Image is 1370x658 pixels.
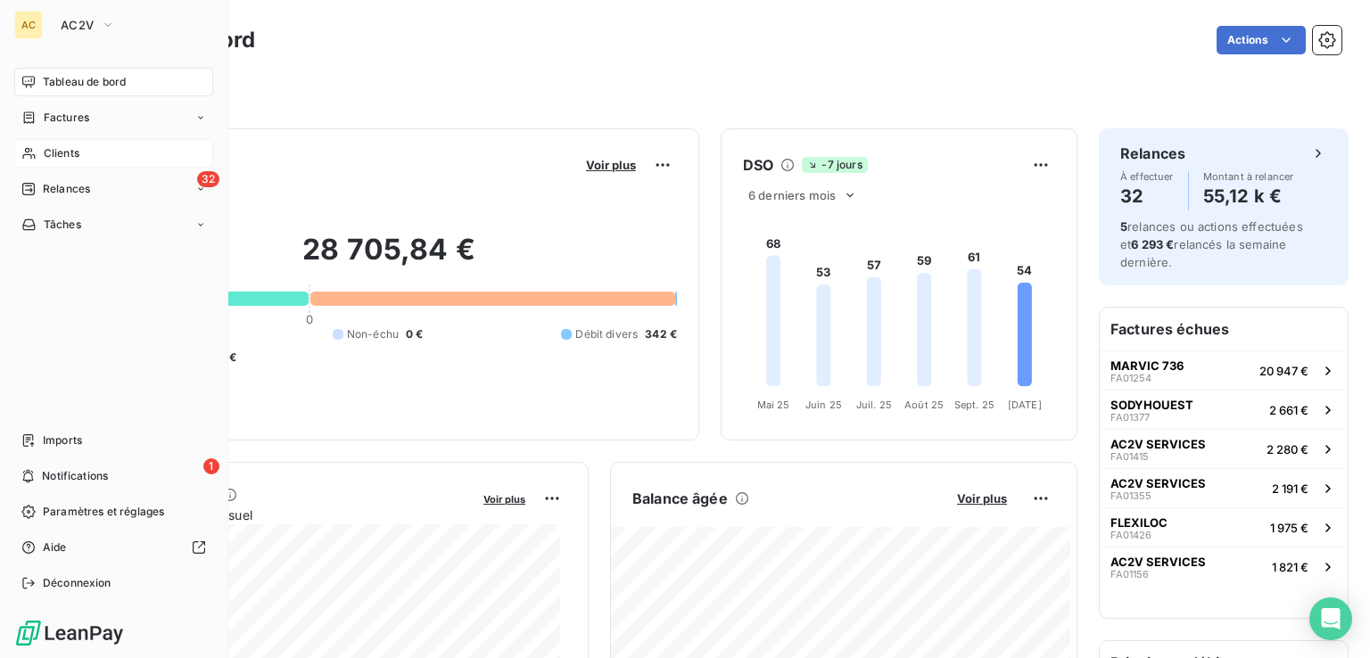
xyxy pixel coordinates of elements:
[1110,412,1150,423] span: FA01377
[805,399,842,411] tspan: Juin 25
[1110,490,1151,501] span: FA01355
[1120,171,1174,182] span: À effectuer
[483,493,525,506] span: Voir plus
[1008,399,1042,411] tspan: [DATE]
[101,506,471,524] span: Chiffre d'affaires mensuel
[952,490,1012,506] button: Voir plus
[575,326,638,342] span: Débit divers
[42,468,108,484] span: Notifications
[1120,219,1303,269] span: relances ou actions effectuées et relancés la semaine dernière.
[1100,468,1348,507] button: AC2V SERVICESFA013552 191 €
[1100,390,1348,429] button: SODYHOUESTFA013772 661 €
[645,326,677,342] span: 342 €
[1110,476,1206,490] span: AC2V SERVICES
[14,619,125,647] img: Logo LeanPay
[957,491,1007,506] span: Voir plus
[904,399,944,411] tspan: Août 25
[43,432,82,448] span: Imports
[1120,182,1174,210] h4: 32
[1272,560,1308,574] span: 1 821 €
[14,11,43,39] div: AC
[1272,481,1308,496] span: 2 191 €
[1100,507,1348,547] button: FLEXILOCFA014261 975 €
[347,326,399,342] span: Non-échu
[1110,569,1149,580] span: FA01156
[1100,547,1348,586] button: AC2V SERVICESFA011561 821 €
[1259,364,1308,378] span: 20 947 €
[586,158,636,172] span: Voir plus
[101,232,677,285] h2: 28 705,84 €
[43,504,164,520] span: Paramètres et réglages
[1110,437,1206,451] span: AC2V SERVICES
[1110,451,1149,462] span: FA01415
[1309,597,1352,640] div: Open Intercom Messenger
[306,312,313,326] span: 0
[1120,143,1185,164] h6: Relances
[43,181,90,197] span: Relances
[1110,398,1193,412] span: SODYHOUEST
[1110,530,1151,540] span: FA01426
[1110,515,1168,530] span: FLEXILOC
[1110,358,1184,373] span: MARVIC 736
[44,145,79,161] span: Clients
[1270,521,1308,535] span: 1 975 €
[1110,555,1206,569] span: AC2V SERVICES
[1203,182,1294,210] h4: 55,12 k €
[748,188,836,202] span: 6 derniers mois
[1100,350,1348,390] button: MARVIC 736FA0125420 947 €
[44,110,89,126] span: Factures
[1217,26,1306,54] button: Actions
[802,157,867,173] span: -7 jours
[43,539,67,555] span: Aide
[743,154,773,176] h6: DSO
[406,326,423,342] span: 0 €
[1100,429,1348,468] button: AC2V SERVICESFA014152 280 €
[203,458,219,474] span: 1
[1203,171,1294,182] span: Montant à relancer
[1120,219,1127,234] span: 5
[581,157,641,173] button: Voir plus
[856,399,892,411] tspan: Juil. 25
[1100,308,1348,350] h6: Factures échues
[61,18,94,32] span: AC2V
[757,399,790,411] tspan: Mai 25
[1267,442,1308,456] span: 2 280 €
[478,490,531,506] button: Voir plus
[197,171,219,187] span: 32
[632,488,728,509] h6: Balance âgée
[14,533,213,562] a: Aide
[1131,237,1174,251] span: 6 293 €
[954,399,994,411] tspan: Sept. 25
[1269,403,1308,417] span: 2 661 €
[44,217,81,233] span: Tâches
[1110,373,1151,383] span: FA01254
[43,74,126,90] span: Tableau de bord
[43,575,111,591] span: Déconnexion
